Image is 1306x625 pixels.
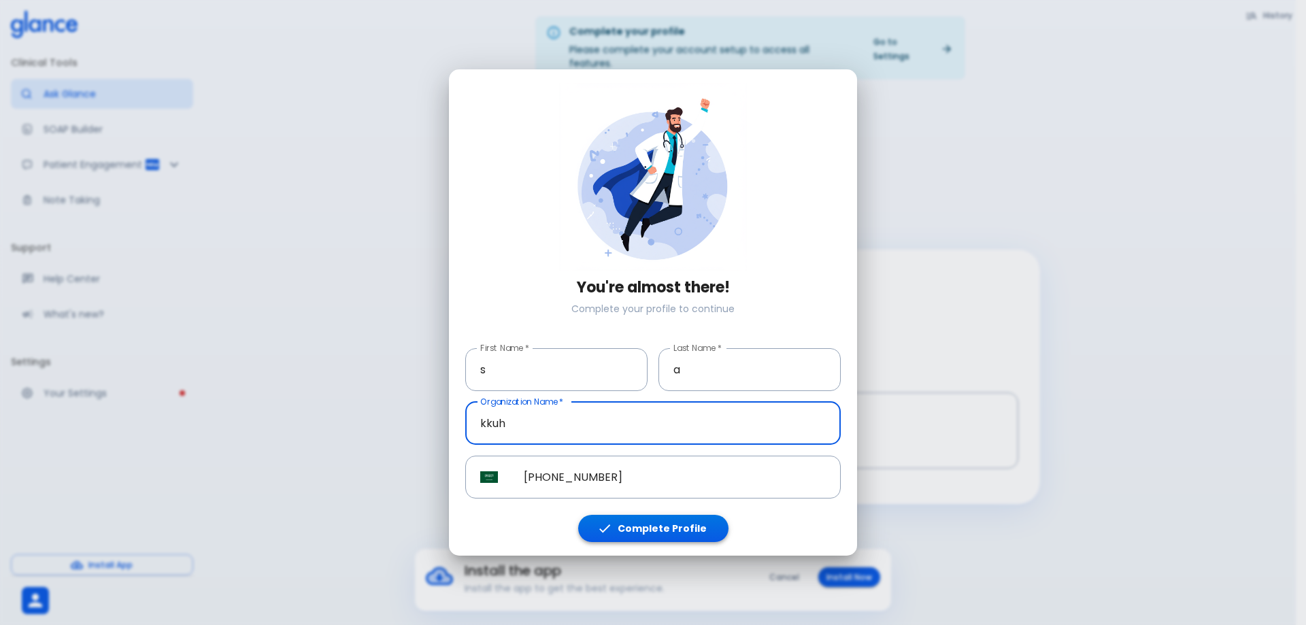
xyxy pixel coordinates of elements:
[480,471,498,484] img: Saudi Arabia
[465,348,648,391] input: Enter your first name
[578,515,729,543] button: Complete Profile
[559,83,747,271] img: doctor
[475,462,503,491] button: Select country
[465,279,841,297] h3: You're almost there!
[509,456,841,499] input: Phone Number
[480,342,529,354] label: First Name
[465,402,841,445] input: Enter your organization name
[673,342,722,354] label: Last Name
[465,302,841,316] p: Complete your profile to continue
[658,348,841,391] input: Enter your last name
[480,396,563,407] label: Organization Name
